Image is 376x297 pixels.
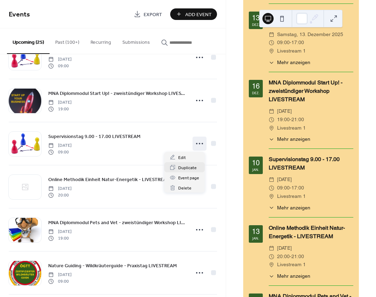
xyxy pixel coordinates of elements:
[269,204,310,212] button: ​Mehr anzeigen
[291,116,304,124] span: 21:00
[277,116,290,124] span: 19:00
[277,253,290,261] span: 20:00
[269,155,353,172] div: Supervisionstag 9.00 - 17.00 LIVESTREAM
[48,143,72,149] span: [DATE]
[269,30,274,39] div: ​
[252,23,260,26] div: Dez.
[48,235,72,241] span: 19:00
[48,90,185,97] span: MNA Diplommodul Start Up! - zweistündiger Workshop LIVESTREAM
[48,272,72,278] span: [DATE]
[178,185,191,192] span: Delete
[269,175,274,184] div: ​
[290,253,291,261] span: -
[269,47,274,55] div: ​
[48,133,140,140] span: Supervisionstag 9.00 - 17.00 LIVESTREAM
[48,56,72,63] span: [DATE]
[269,272,310,280] button: ​Mehr anzeigen
[48,175,170,184] a: Online Methodik Einheit Natur-Energetik - LIVESTREAM
[277,244,292,253] span: [DATE]
[48,278,72,284] span: 09:00
[269,59,310,66] button: ​Mehr anzeigen
[269,224,353,241] div: Online Methodik Einheit Natur-Energetik - LIVESTREAM
[277,39,290,47] span: 09:00
[269,192,274,201] div: ​
[50,28,85,53] button: Past (100+)
[277,192,306,201] span: Livestream 1
[185,11,212,18] span: Add Event
[277,184,290,192] span: 09:00
[252,236,259,240] div: Jan.
[269,78,353,104] div: MNA Diplommodul Start Up! - zweistündiger Workshop LIVESTREAM
[48,99,72,106] span: [DATE]
[178,174,199,182] span: Event page
[117,28,156,53] button: Submissions
[48,132,140,140] a: Supervisionstag 9.00 - 17.00 LIVESTREAM
[277,272,310,280] span: Mehr anzeigen
[269,204,274,212] div: ​
[252,159,260,166] div: 10
[48,89,185,97] a: MNA Diplommodul Start Up! - zweistündiger Workshop LIVESTREAM
[291,184,304,192] span: 17:00
[252,228,260,235] div: 13
[269,272,274,280] div: ​
[7,28,50,54] button: Upcoming (25)
[269,39,274,47] div: ​
[269,184,274,192] div: ​
[291,39,304,47] span: 17:00
[252,83,260,90] div: 16
[85,28,117,53] button: Recurring
[277,204,310,212] span: Mehr anzeigen
[252,14,260,21] div: 13
[48,63,72,69] span: 09:00
[277,30,343,39] span: Samstag, 13. Dezember 2025
[269,107,274,116] div: ​
[269,59,274,66] div: ​
[178,164,197,172] span: Duplicate
[277,59,310,66] span: Mehr anzeigen
[252,91,260,95] div: Dez.
[290,116,291,124] span: -
[170,8,217,20] button: Add Event
[48,262,177,270] a: Nature Guiding - Wildkräuterguide - Praxistag LIVESTREAM
[277,175,292,184] span: [DATE]
[277,136,310,143] span: Mehr anzeigen
[269,124,274,132] div: ​
[48,262,177,270] span: Nature Guiding - Wildkräuterguide - Praxistag LIVESTREAM
[291,253,304,261] span: 21:00
[269,136,310,143] button: ​Mehr anzeigen
[48,219,185,227] a: MNA Diplommodul Pets and Vet - zweistündiger Workshop LIVESTREAM
[269,116,274,124] div: ​
[269,136,274,143] div: ​
[48,219,185,227] span: MNA Diplommodul Pets and Vet - zweistündiger Workshop LIVESTREAM
[277,107,292,116] span: [DATE]
[48,106,72,112] span: 19:00
[144,11,162,18] span: Export
[290,39,291,47] span: -
[129,8,167,20] a: Export
[178,154,186,161] span: Edit
[48,186,72,192] span: [DATE]
[9,8,30,21] span: Events
[48,149,72,155] span: 09:00
[277,47,306,55] span: Livestream 1
[277,261,306,269] span: Livestream 1
[48,176,170,184] span: Online Methodik Einheit Natur-Energetik - LIVESTREAM
[290,184,291,192] span: -
[48,229,72,235] span: [DATE]
[269,261,274,269] div: ​
[277,124,306,132] span: Livestream 1
[48,192,72,198] span: 20:00
[269,244,274,253] div: ​
[269,253,274,261] div: ​
[252,168,259,171] div: Jan.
